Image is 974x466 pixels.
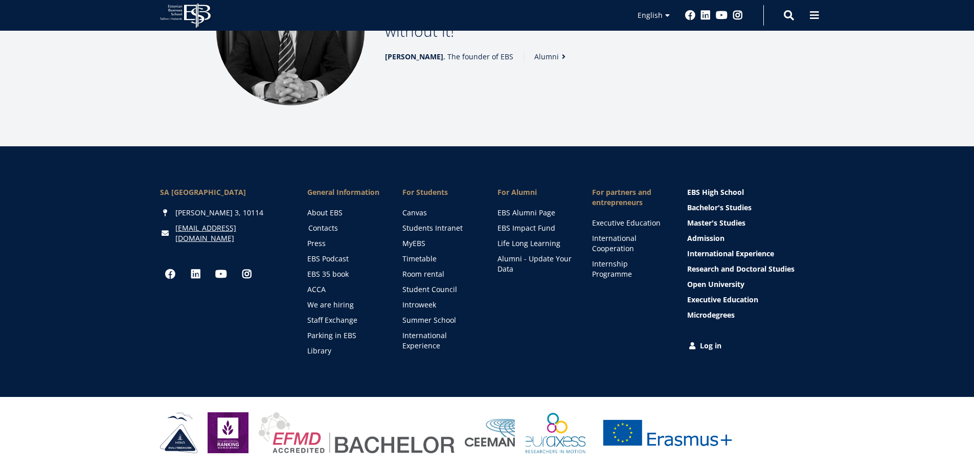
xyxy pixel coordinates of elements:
[307,208,382,218] a: About EBS
[596,412,739,453] a: Erasmus +
[716,10,728,20] a: Youtube
[211,264,232,284] a: Youtube
[687,249,814,259] a: International Experience
[687,310,814,320] a: Microdegrees
[402,254,477,264] a: Timetable
[402,223,477,233] a: Students Intranet
[307,346,382,356] a: Library
[237,264,257,284] a: Instagram
[160,208,287,218] div: [PERSON_NAME] 3, 10114
[307,300,382,310] a: We are hiring
[160,412,197,453] img: HAKA
[700,10,711,20] a: Linkedin
[465,419,515,447] img: Ceeman
[687,279,814,290] a: Open University
[687,341,814,351] a: Log in
[687,233,814,243] a: Admission
[402,269,477,279] a: Room rental
[733,10,743,20] a: Instagram
[687,203,814,213] a: Bachelor's Studies
[307,284,382,295] a: ACCA
[497,254,572,274] a: Alumni - Update Your Data
[592,259,667,279] a: Internship Programme
[687,187,814,197] a: EBS High School
[160,264,180,284] a: Facebook
[592,187,667,208] span: For partners and entrepreneurs
[307,330,382,341] a: Parking in EBS
[402,187,477,197] a: For Students
[592,218,667,228] a: Executive Education
[526,412,586,453] img: EURAXESS
[402,284,477,295] a: Student Council
[497,208,572,218] a: EBS Alumni Page
[308,223,383,233] a: Contacts
[685,10,695,20] a: Facebook
[402,208,477,218] a: Canvas
[592,233,667,254] a: International Cooperation
[175,223,287,243] a: [EMAIL_ADDRESS][DOMAIN_NAME]
[307,187,382,197] span: General Information
[402,238,477,249] a: MyEBS
[534,52,569,62] a: Alumni
[687,264,814,274] a: Research and Doctoral Studies
[385,52,443,61] strong: [PERSON_NAME]
[307,254,382,264] a: EBS Podcast
[208,412,248,453] img: Eduniversal
[596,412,739,453] img: Erasmus+
[186,264,206,284] a: Linkedin
[385,52,513,62] span: , The founder of EBS
[307,238,382,249] a: Press
[160,187,287,197] div: SA [GEOGRAPHIC_DATA]
[307,315,382,325] a: Staff Exchange
[259,412,455,453] img: EFMD
[402,330,477,351] a: International Experience
[687,295,814,305] a: Executive Education
[687,218,814,228] a: Master's Studies
[497,223,572,233] a: EBS Impact Fund
[307,269,382,279] a: EBS 35 book
[402,315,477,325] a: Summer School
[497,187,572,197] span: For Alumni
[497,238,572,249] a: Life Long Learning
[402,300,477,310] a: Introweek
